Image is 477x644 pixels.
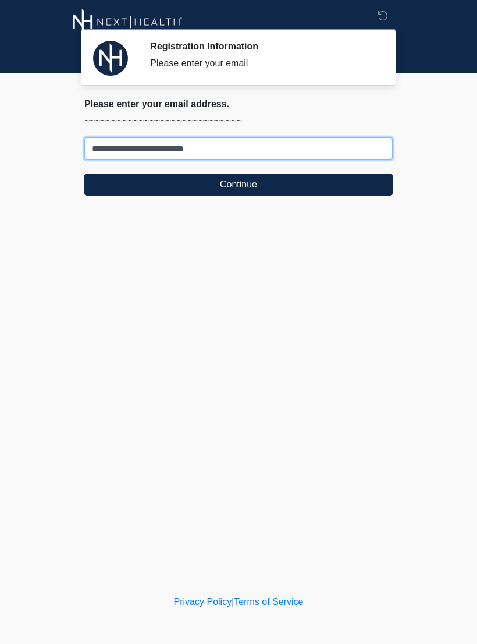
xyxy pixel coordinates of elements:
a: | [232,597,234,607]
h2: Registration Information [150,41,375,52]
a: Privacy Policy [174,597,232,607]
img: Agent Avatar [93,41,128,76]
h2: Please enter your email address. [84,98,393,109]
button: Continue [84,174,393,196]
p: ~~~~~~~~~~~~~~~~~~~~~~~~~~~~~ [84,114,393,128]
div: Please enter your email [150,56,375,70]
a: Terms of Service [234,597,303,607]
img: Next-Health Montecito Logo [73,9,183,35]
